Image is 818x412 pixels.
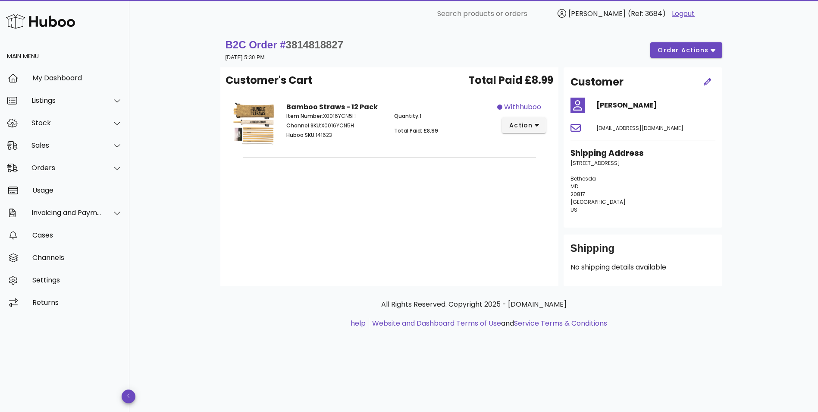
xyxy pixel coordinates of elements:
[657,46,709,55] span: order actions
[468,73,553,88] span: Total Paid £8.99
[286,122,321,129] span: Channel SKU:
[596,100,715,111] h4: [PERSON_NAME]
[32,254,122,262] div: Channels
[672,9,695,19] a: Logout
[509,121,533,130] span: action
[286,131,384,139] p: 141623
[31,164,102,172] div: Orders
[32,74,122,82] div: My Dashboard
[226,39,344,51] strong: B2C Order #
[568,9,626,19] span: [PERSON_NAME]
[31,141,102,149] div: Sales
[286,112,384,120] p: X0016YCN5H
[226,54,265,60] small: [DATE] 5:30 PM
[369,318,607,329] li: and
[570,198,626,206] span: [GEOGRAPHIC_DATA]
[628,9,666,19] span: (Ref: 3684)
[31,119,102,127] div: Stock
[31,209,102,217] div: Invoicing and Payments
[286,112,323,120] span: Item Number:
[570,241,715,262] div: Shipping
[226,73,312,88] span: Customer's Cart
[372,318,501,328] a: Website and Dashboard Terms of Use
[32,231,122,239] div: Cases
[570,175,596,182] span: Bethesda
[504,102,541,112] span: withhuboo
[227,299,721,310] p: All Rights Reserved. Copyright 2025 - [DOMAIN_NAME]
[570,147,715,159] h3: Shipping Address
[596,124,683,132] span: [EMAIL_ADDRESS][DOMAIN_NAME]
[570,74,624,90] h2: Customer
[394,112,420,120] span: Quantity:
[351,318,366,328] a: help
[570,262,715,273] p: No shipping details available
[6,12,75,31] img: Huboo Logo
[32,186,122,194] div: Usage
[394,127,438,134] span: Total Paid: £8.99
[570,159,620,167] span: [STREET_ADDRESS]
[502,117,546,133] button: action
[514,318,607,328] a: Service Terms & Conditions
[650,42,722,58] button: order actions
[31,96,102,105] div: Listings
[286,39,343,51] span: 3814818827
[232,102,276,146] img: Product Image
[32,298,122,307] div: Returns
[32,276,122,284] div: Settings
[286,102,378,112] strong: Bamboo Straws - 12 Pack
[570,190,585,198] span: 20817
[394,112,492,120] p: 1
[286,122,384,130] p: X0016YCN5H
[570,183,578,190] span: MD
[286,131,316,139] span: Huboo SKU:
[570,206,577,213] span: US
